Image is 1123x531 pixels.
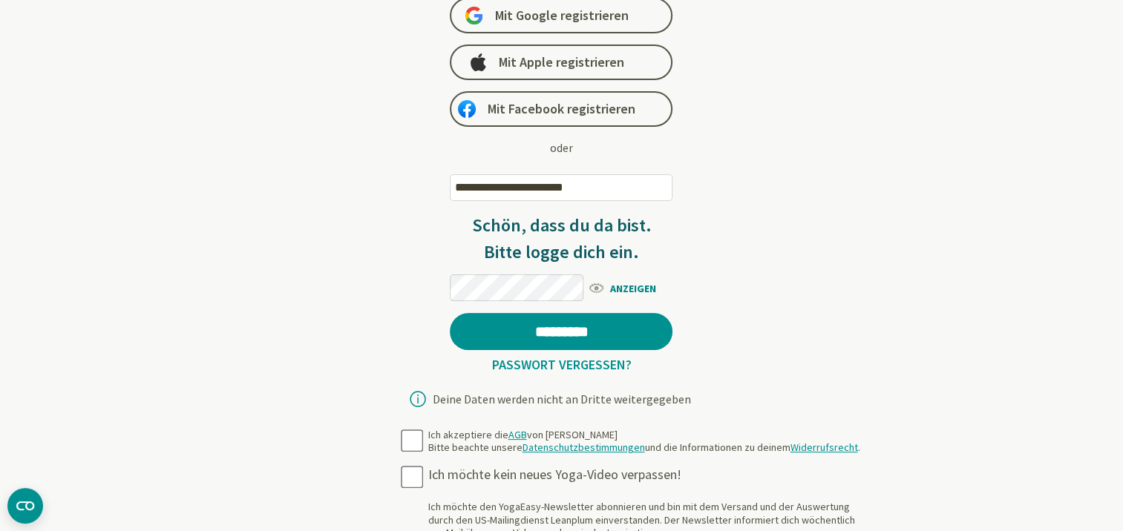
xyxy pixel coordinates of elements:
button: CMP-Widget öffnen [7,488,43,524]
span: ANZEIGEN [587,278,672,297]
a: Mit Apple registrieren [450,44,672,80]
div: Ich akzeptiere die von [PERSON_NAME] Bitte beachte unsere und die Informationen zu deinem . [428,429,860,455]
a: Datenschutzbestimmungen [522,441,644,454]
span: Mit Apple registrieren [499,53,624,71]
a: Mit Facebook registrieren [450,91,672,127]
div: Deine Daten werden nicht an Dritte weitergegeben [432,393,690,405]
a: AGB [508,428,526,441]
span: Mit Google registrieren [494,7,628,24]
a: Widerrufsrecht [790,441,857,454]
h3: Schön, dass du da bist. Bitte logge dich ein. [450,212,672,265]
a: Passwort vergessen? [485,356,637,373]
span: Mit Facebook registrieren [488,100,635,118]
div: oder [550,139,573,156]
div: Ich möchte kein neues Yoga-Video verpassen! [428,466,867,484]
